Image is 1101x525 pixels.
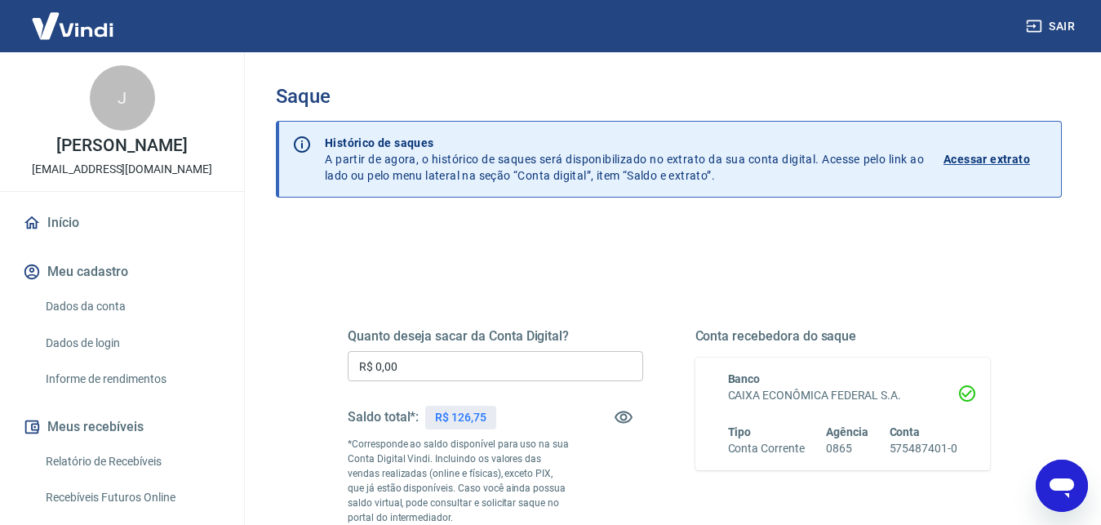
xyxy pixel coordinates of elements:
p: R$ 126,75 [435,409,486,426]
a: Recebíveis Futuros Online [39,481,224,514]
h6: Conta Corrente [728,440,805,457]
p: Acessar extrato [943,151,1030,167]
iframe: Botão para abrir a janela de mensagens [1036,460,1088,512]
h6: 575487401-0 [890,440,957,457]
p: A partir de agora, o histórico de saques será disponibilizado no extrato da sua conta digital. Ac... [325,135,924,184]
h3: Saque [276,85,1062,108]
span: Banco [728,372,761,385]
a: Acessar extrato [943,135,1048,184]
h6: CAIXA ECONÔMICA FEDERAL S.A. [728,387,958,404]
button: Meu cadastro [20,254,224,290]
span: Tipo [728,425,752,438]
img: Vindi [20,1,126,51]
h5: Conta recebedora do saque [695,328,991,345]
a: Informe de rendimentos [39,363,224,396]
p: [EMAIL_ADDRESS][DOMAIN_NAME] [32,161,212,178]
button: Meus recebíveis [20,409,224,445]
h5: Saldo total*: [348,409,419,425]
button: Sair [1023,11,1081,42]
span: Conta [890,425,921,438]
h5: Quanto deseja sacar da Conta Digital? [348,328,643,345]
span: Agência [826,425,868,438]
a: Dados de login [39,327,224,360]
a: Dados da conta [39,290,224,323]
a: Relatório de Recebíveis [39,445,224,478]
p: *Corresponde ao saldo disponível para uso na sua Conta Digital Vindi. Incluindo os valores das ve... [348,437,569,525]
a: Início [20,205,224,241]
p: Histórico de saques [325,135,924,151]
p: [PERSON_NAME] [56,137,187,154]
div: J [90,65,155,131]
h6: 0865 [826,440,868,457]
